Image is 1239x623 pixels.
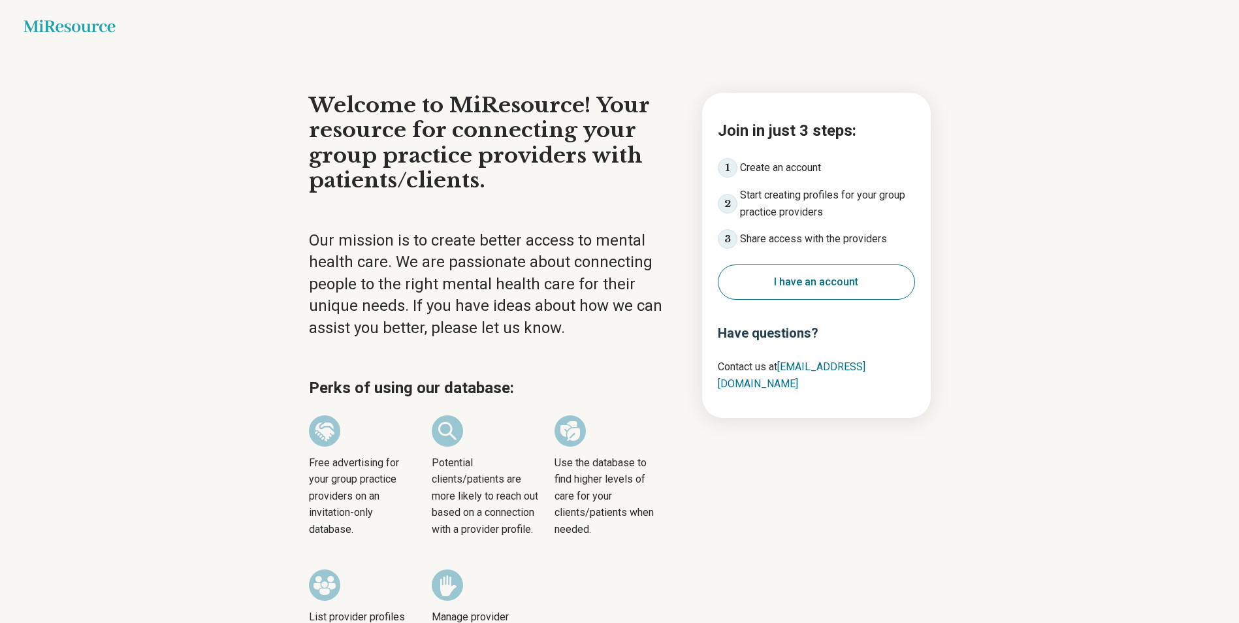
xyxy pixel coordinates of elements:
span: Potential clients/patients are more likely to reach out based on a connection with a provider pro... [432,455,539,538]
h2: Perks of using our database: [309,376,679,400]
a: [EMAIL_ADDRESS][DOMAIN_NAME] [718,360,865,390]
span: Free advertising for your group practice providers on an invitation-only database. [309,455,416,538]
span: Use the database to find higher levels of care for your clients/patients when needed. [555,455,662,538]
h1: Welcome to MiResource! Your resource for connecting your group practice providers with patients/c... [309,93,679,193]
p: Contact us at [718,359,915,392]
li: Start creating profiles for your group practice providers [718,187,915,220]
h2: Join in just 3 steps: [718,119,915,142]
li: Create an account [718,158,915,178]
p: Our mission is to create better access to mental health care. We are passionate about connecting ... [309,230,679,340]
li: Share access with the providers [718,229,915,249]
h3: Have questions? [718,323,915,343]
button: I have an account [718,264,915,300]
